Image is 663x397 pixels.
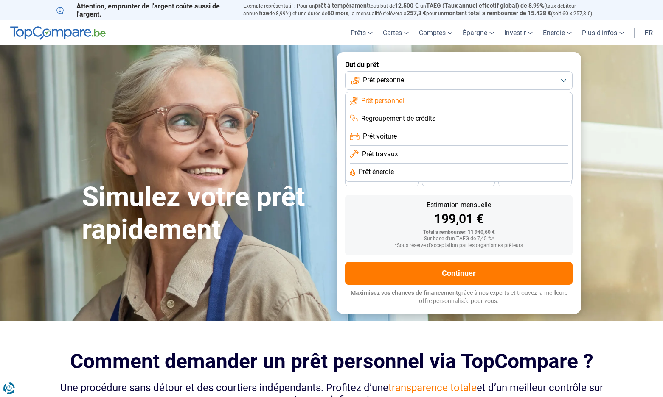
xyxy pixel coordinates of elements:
a: Plus d'infos [577,20,629,45]
span: fixe [259,10,269,17]
a: Prêts [346,20,378,45]
span: montant total à rembourser de 15.438 € [444,10,551,17]
label: But du prêt [345,61,573,69]
span: prêt à tempérament [315,2,369,9]
a: Comptes [414,20,458,45]
div: 199,01 € [352,213,566,225]
a: fr [640,20,658,45]
h1: Simulez votre prêt rapidement [82,181,326,246]
span: TAEG (Taux annuel effectif global) de 8,99% [426,2,544,9]
div: Total à rembourser: 11 940,60 € [352,230,566,236]
div: Estimation mensuelle [352,202,566,208]
p: Exemple représentatif : Pour un tous but de , un (taux débiteur annuel de 8,99%) et une durée de ... [243,2,607,17]
span: Prêt travaux [362,150,398,159]
span: 60 mois [327,10,348,17]
span: 257,3 € [407,10,426,17]
span: Prêt personnel [361,96,404,105]
button: Prêt personnel [345,71,573,90]
span: Prêt voiture [363,132,397,141]
span: 24 mois [526,178,545,183]
span: Prêt personnel [363,75,406,85]
img: TopCompare [10,26,106,40]
span: transparence totale [388,382,477,394]
div: *Sous réserve d'acceptation par les organismes prêteurs [352,243,566,249]
span: Maximisez vos chances de financement [351,289,458,296]
p: grâce à nos experts et trouvez la meilleure offre personnalisée pour vous. [345,289,573,305]
span: 36 mois [372,178,391,183]
a: Épargne [458,20,499,45]
a: Énergie [538,20,577,45]
span: Prêt énergie [359,167,394,177]
span: Regroupement de crédits [361,114,435,123]
a: Investir [499,20,538,45]
span: 30 mois [449,178,468,183]
span: 12.500 € [395,2,418,9]
button: Continuer [345,262,573,285]
h2: Comment demander un prêt personnel via TopCompare ? [56,350,607,373]
a: Cartes [378,20,414,45]
p: Attention, emprunter de l'argent coûte aussi de l'argent. [56,2,233,18]
div: Sur base d'un TAEG de 7,45 %* [352,236,566,242]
